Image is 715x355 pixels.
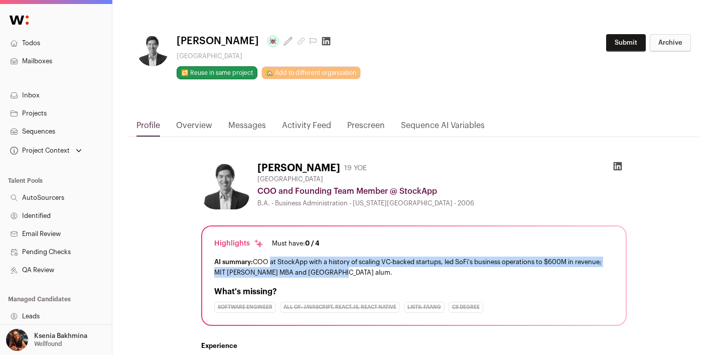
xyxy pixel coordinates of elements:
p: Wellfound [34,340,62,348]
div: B.A. - Business Administration - [US_STATE][GEOGRAPHIC_DATA] - 2006 [257,199,627,207]
img: 13968079-medium_jpg [6,329,28,351]
span: [PERSON_NAME] [177,34,259,48]
button: 🔂 Reuse in same project [177,66,257,79]
div: CS degree [449,302,483,313]
button: Archive [650,34,691,52]
img: 1fdedbf7d81b7d87ff1093588b2a71bd92af80ccd0de1b360c545c0a57db9a34 [136,34,169,66]
button: Open dropdown [8,144,84,158]
img: 1fdedbf7d81b7d87ff1093588b2a71bd92af80ccd0de1b360c545c0a57db9a34 [201,161,249,209]
div: All of: JavaScript, React.js, React Native [280,302,400,313]
div: Software Engineer [214,302,276,313]
div: Project Context [8,147,70,155]
button: Submit [606,34,646,52]
a: Overview [176,120,212,137]
div: 19 YOE [344,163,367,173]
div: Lists: FAANG [404,302,445,313]
div: COO at StockApp with a history of scaling VC-backed startups, led SoFi's business operations to $... [214,257,614,278]
img: Wellfound [4,10,34,30]
span: [GEOGRAPHIC_DATA] [257,175,323,183]
span: 0 / 4 [305,240,320,247]
p: Ksenia Bakhmina [34,332,87,340]
div: [GEOGRAPHIC_DATA] [177,52,361,60]
button: Open dropdown [4,329,89,351]
h1: [PERSON_NAME] [257,161,340,175]
h2: What's missing? [214,286,614,298]
div: Must have: [272,240,320,248]
a: Prescreen [347,120,385,137]
a: 🏡 Add to different organization [261,66,361,79]
a: Sequence AI Variables [401,120,485,137]
a: Messages [228,120,266,137]
span: AI summary: [214,259,253,265]
a: Profile [136,120,160,137]
a: Activity Feed [282,120,331,137]
div: COO and Founding Team Member @ StockApp [257,185,627,197]
div: Highlights [214,239,264,249]
h2: Experience [201,342,627,350]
